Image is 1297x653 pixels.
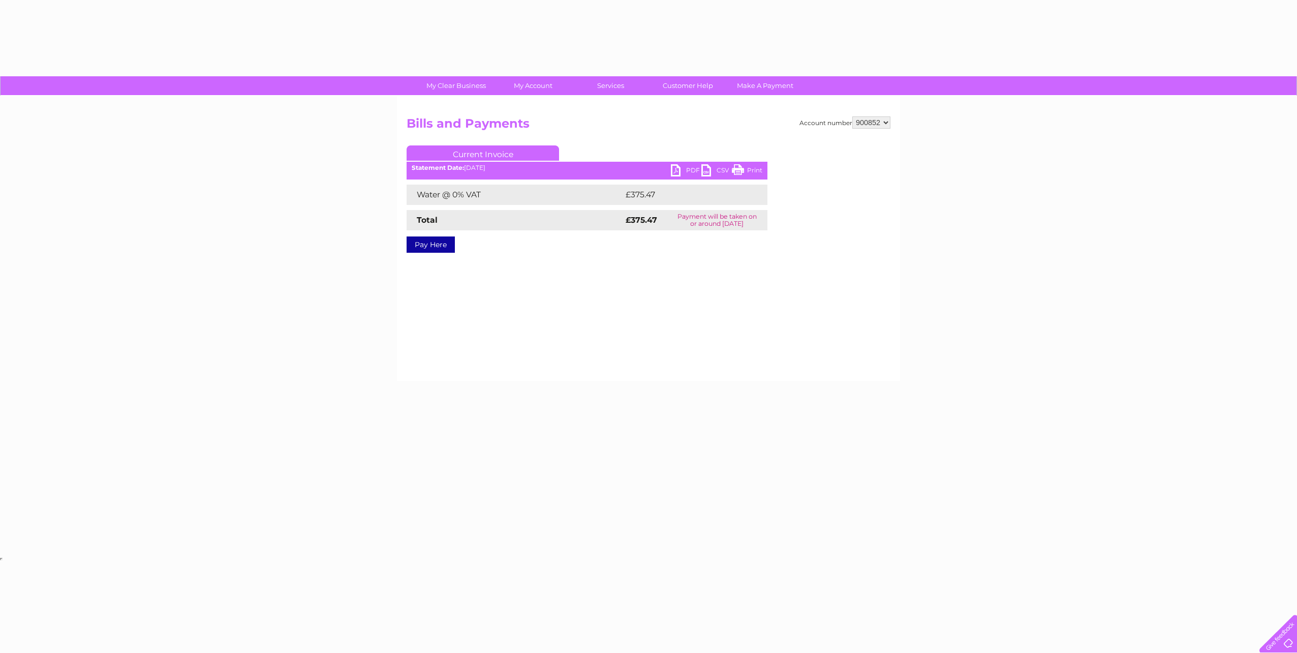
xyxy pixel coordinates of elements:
td: Water @ 0% VAT [407,185,623,205]
a: CSV [701,164,732,179]
a: Make A Payment [723,76,807,95]
strong: £375.47 [626,215,657,225]
strong: Total [417,215,438,225]
a: My Clear Business [414,76,498,95]
a: Pay Here [407,236,455,253]
div: Account number [799,116,890,129]
div: [DATE] [407,164,767,171]
a: Current Invoice [407,145,559,161]
td: £375.47 [623,185,749,205]
td: Payment will be taken on or around [DATE] [667,210,767,230]
a: Print [732,164,762,179]
a: Services [569,76,653,95]
h2: Bills and Payments [407,116,890,136]
a: Customer Help [646,76,730,95]
a: PDF [671,164,701,179]
a: My Account [491,76,575,95]
b: Statement Date: [412,164,464,171]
